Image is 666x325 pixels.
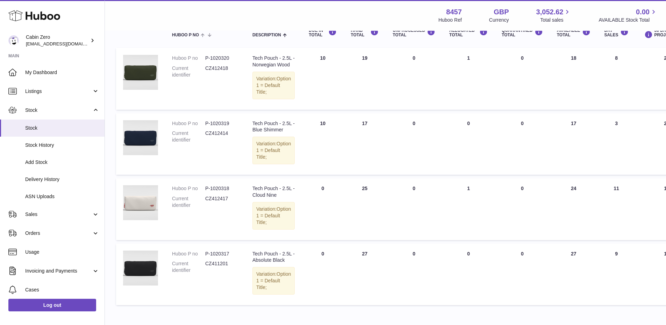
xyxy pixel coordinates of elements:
[25,193,99,200] span: ASN Uploads
[123,185,158,220] img: product image
[536,7,572,23] a: 3,052.62 Total sales
[302,244,344,305] td: 0
[123,120,158,155] img: product image
[25,176,99,183] span: Delivery History
[25,287,99,293] span: Cases
[386,48,442,109] td: 0
[205,55,238,62] dd: P-1020320
[599,7,658,23] a: 0.00 AVAILABLE Stock Total
[25,159,99,166] span: Add Stock
[550,178,597,240] td: 24
[172,65,205,78] dt: Current identifier
[123,55,158,90] img: product image
[386,113,442,175] td: 0
[256,271,291,290] span: Option 1 = Default Title;
[25,142,99,149] span: Stock History
[386,244,442,305] td: 0
[205,130,238,143] dd: CZ412414
[8,35,19,46] img: internalAdmin-8457@internal.huboo.com
[256,141,291,160] span: Option 1 = Default Title;
[172,185,205,192] dt: Huboo P no
[25,249,99,255] span: Usage
[25,107,92,114] span: Stock
[25,268,92,274] span: Invoicing and Payments
[252,120,295,133] div: Tech Pouch - 2.5L - Blue Shimmer
[344,244,386,305] td: 27
[252,72,295,99] div: Variation:
[344,48,386,109] td: 19
[25,88,92,95] span: Listings
[302,48,344,109] td: 10
[302,113,344,175] td: 10
[302,178,344,240] td: 0
[309,28,337,37] div: DUE IN TOTAL
[205,195,238,209] dd: CZ412417
[449,28,488,37] div: ALLOCATED Total
[386,178,442,240] td: 0
[442,244,495,305] td: 0
[344,113,386,175] td: 17
[172,130,205,143] dt: Current identifier
[557,28,590,37] div: AVAILABLE Total
[26,34,89,47] div: Cabin Zero
[597,48,636,109] td: 8
[550,48,597,109] td: 18
[536,7,564,17] span: 3,052.62
[172,195,205,209] dt: Current identifier
[123,251,158,286] img: product image
[521,121,524,126] span: 0
[172,55,205,62] dt: Huboo P no
[550,244,597,305] td: 27
[252,33,281,37] span: Description
[521,186,524,191] span: 0
[550,113,597,175] td: 17
[256,206,291,225] span: Option 1 = Default Title;
[252,251,295,264] div: Tech Pouch - 2.5L - Absolute Black
[489,17,509,23] div: Currency
[256,76,291,95] span: Option 1 = Default Title;
[599,17,658,23] span: AVAILABLE Stock Total
[521,251,524,257] span: 0
[205,251,238,257] dd: P-1020317
[442,48,495,109] td: 1
[205,185,238,192] dd: P-1020318
[252,55,295,68] div: Tech Pouch - 2.5L - Norwegian Wood
[252,137,295,164] div: Variation:
[597,113,636,175] td: 3
[597,178,636,240] td: 11
[25,211,92,218] span: Sales
[172,251,205,257] dt: Huboo P no
[25,69,99,76] span: My Dashboard
[205,120,238,127] dd: P-1020319
[252,202,295,230] div: Variation:
[494,7,509,17] strong: GBP
[344,178,386,240] td: 25
[393,28,435,37] div: UNPROCESSED Total
[521,55,524,61] span: 0
[438,17,462,23] div: Huboo Ref
[205,65,238,78] dd: CZ412418
[597,244,636,305] td: 9
[8,299,96,311] a: Log out
[502,28,543,37] div: QUARANTINED Total
[205,260,238,274] dd: CZ411201
[442,113,495,175] td: 0
[442,178,495,240] td: 1
[172,120,205,127] dt: Huboo P no
[636,7,650,17] span: 0.00
[26,41,103,46] span: [EMAIL_ADDRESS][DOMAIN_NAME]
[252,267,295,295] div: Variation:
[172,260,205,274] dt: Current identifier
[25,125,99,131] span: Stock
[252,185,295,198] div: Tech Pouch - 2.5L - Cloud Nine
[172,33,199,37] span: Huboo P no
[25,230,92,237] span: Orders
[540,17,571,23] span: Total sales
[446,7,462,17] strong: 8457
